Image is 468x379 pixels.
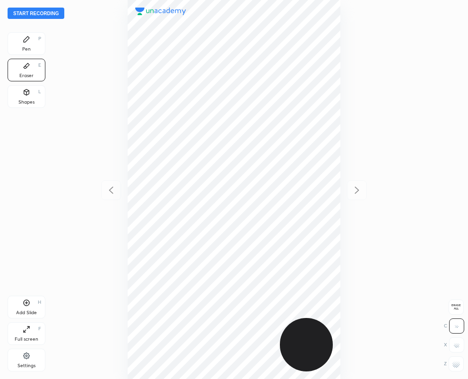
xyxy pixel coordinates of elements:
div: Full screen [15,337,38,342]
span: Erase all [449,304,463,310]
div: F [38,326,41,331]
div: P [38,36,41,41]
img: logo.38c385cc.svg [135,8,186,15]
div: Eraser [19,73,34,78]
div: C [444,318,464,334]
div: Settings [17,363,35,368]
div: H [38,300,41,305]
div: Z [444,356,464,371]
div: X [444,337,464,353]
button: Start recording [8,8,64,19]
div: Pen [22,47,31,52]
div: E [38,63,41,68]
div: Add Slide [16,310,37,315]
div: Shapes [18,100,35,105]
div: L [38,89,41,94]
